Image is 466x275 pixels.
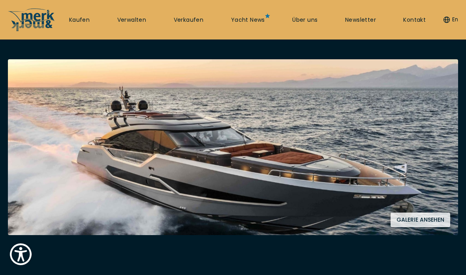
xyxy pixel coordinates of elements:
[231,16,265,24] a: Yacht News
[117,16,147,24] a: Verwalten
[8,241,34,267] button: Show Accessibility Preferences
[345,16,376,24] a: Newsletter
[8,59,458,235] img: Merk&Merk
[443,16,458,24] button: En
[69,16,90,24] a: Kaufen
[391,213,450,227] button: Galerie ansehen
[292,16,318,24] a: Über uns
[174,16,204,24] a: Verkaufen
[403,16,426,24] a: Kontakt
